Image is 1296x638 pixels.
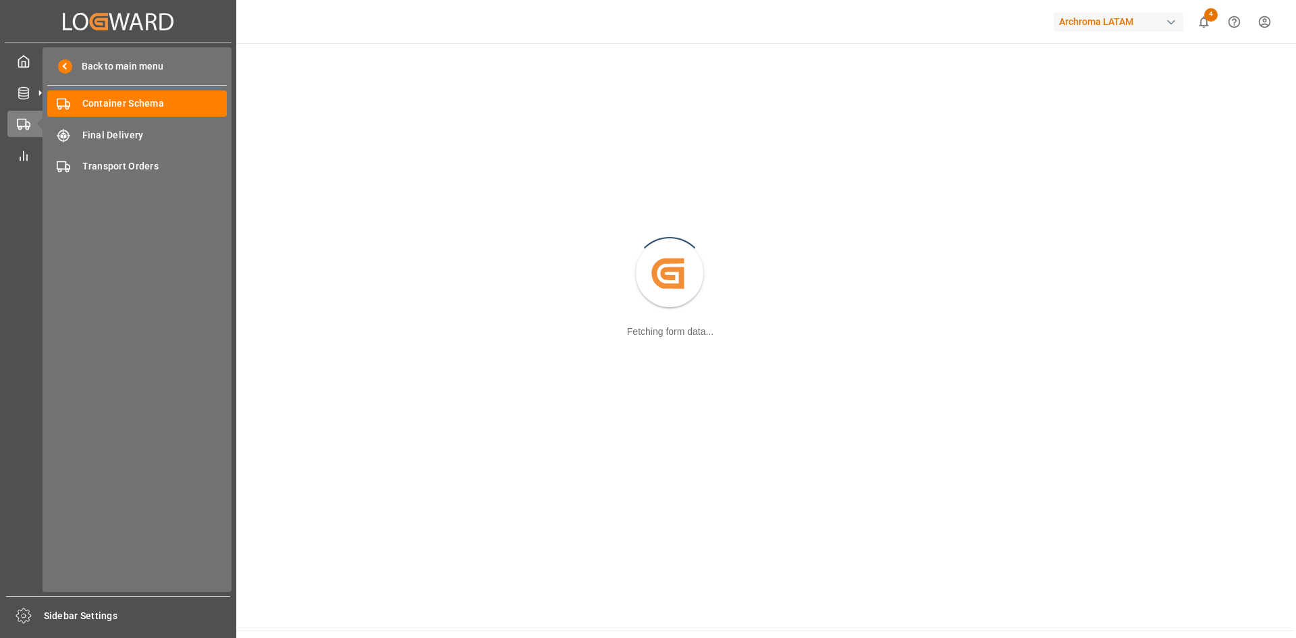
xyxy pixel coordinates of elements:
span: Sidebar Settings [44,609,231,623]
span: Final Delivery [82,128,227,142]
button: Help Center [1219,7,1249,37]
span: Transport Orders [82,159,227,174]
span: Back to main menu [72,59,163,74]
a: Final Delivery [47,122,227,148]
span: 4 [1204,8,1218,22]
div: Archroma LATAM [1054,12,1183,32]
a: Container Schema [47,90,227,117]
a: Transport Orders [47,153,227,180]
div: Fetching form data... [627,325,713,339]
a: My Reports [7,142,229,168]
a: My Cockpit [7,48,229,74]
button: show 4 new notifications [1189,7,1219,37]
span: Container Schema [82,97,227,111]
button: Archroma LATAM [1054,9,1189,34]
